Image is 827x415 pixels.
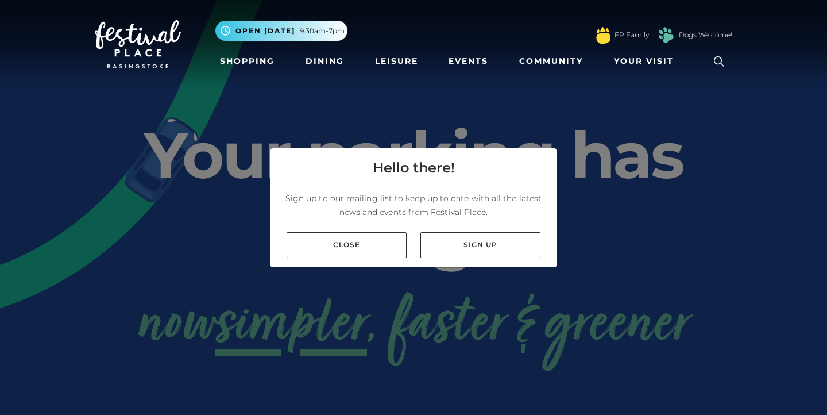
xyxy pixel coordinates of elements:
[515,51,588,72] a: Community
[301,51,349,72] a: Dining
[370,51,423,72] a: Leisure
[444,51,493,72] a: Events
[287,232,407,258] a: Close
[215,51,279,72] a: Shopping
[280,191,547,219] p: Sign up to our mailing list to keep up to date with all the latest news and events from Festival ...
[614,55,674,67] span: Your Visit
[420,232,540,258] a: Sign up
[300,26,345,36] span: 9.30am-7pm
[609,51,684,72] a: Your Visit
[679,30,732,40] a: Dogs Welcome!
[235,26,295,36] span: Open [DATE]
[373,157,455,178] h4: Hello there!
[215,21,347,41] button: Open [DATE] 9.30am-7pm
[615,30,649,40] a: FP Family
[95,20,181,68] img: Festival Place Logo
